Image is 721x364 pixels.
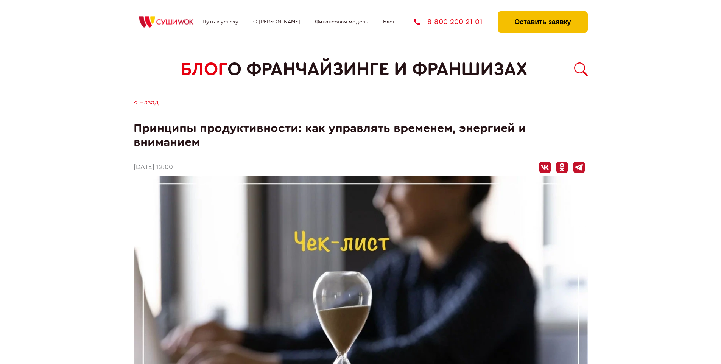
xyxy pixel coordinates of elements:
a: Путь к успеху [202,19,238,25]
span: о франчайзинге и франшизах [227,59,527,80]
button: Оставить заявку [498,11,587,33]
a: О [PERSON_NAME] [253,19,300,25]
a: 8 800 200 21 01 [414,18,483,26]
a: Финансовая модель [315,19,368,25]
a: Блог [383,19,395,25]
h1: Принципы продуктивности: как управлять временем, энергией и вниманием [134,121,588,149]
time: [DATE] 12:00 [134,163,173,171]
span: 8 800 200 21 01 [427,18,483,26]
span: БЛОГ [181,59,227,80]
a: < Назад [134,99,159,107]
